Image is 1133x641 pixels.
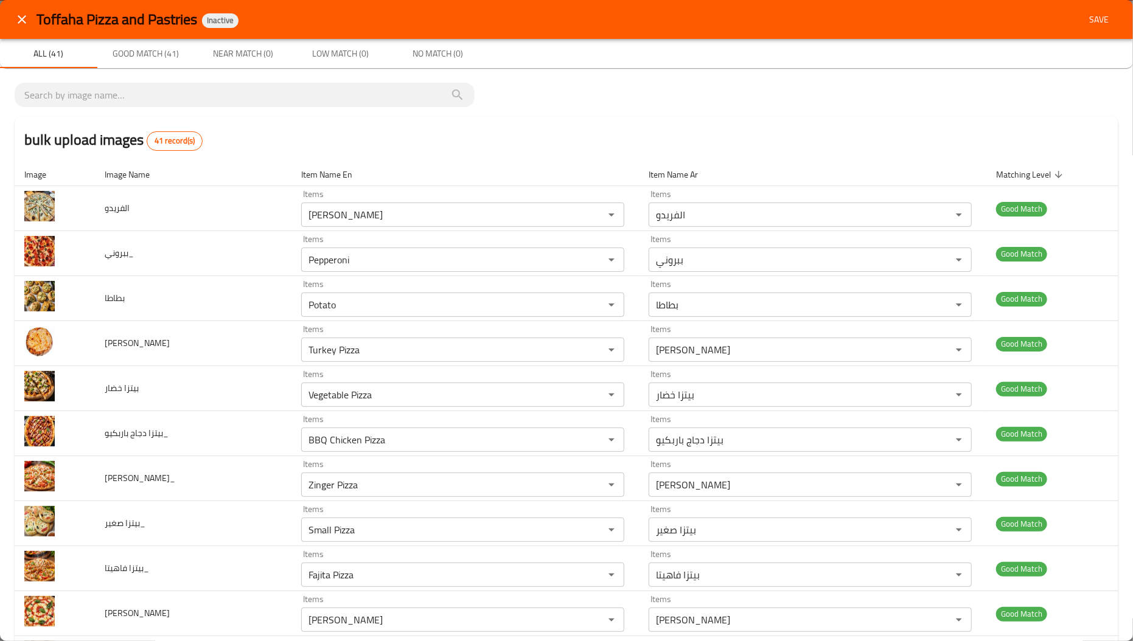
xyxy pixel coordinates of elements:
[996,517,1047,531] span: Good Match
[950,386,967,403] button: Open
[105,245,134,261] span: ببروني_
[24,506,55,536] img: بيتزا صغير_
[202,13,239,28] div: Inactive
[105,167,166,182] span: Image Name
[639,163,986,186] th: Item Name Ar
[603,431,620,448] button: Open
[105,200,130,216] span: الفريدو
[24,236,55,266] img: ببروني_
[147,131,203,151] div: Total records count
[950,341,967,358] button: Open
[105,470,175,486] span: [PERSON_NAME]_
[603,386,620,403] button: Open
[996,292,1047,306] span: Good Match
[37,5,197,33] span: Toffaha Pizza and Pastries
[24,129,203,151] h2: bulk upload images
[603,566,620,583] button: Open
[24,326,55,356] img: بيتزا تيركي
[950,611,967,628] button: Open
[950,206,967,223] button: Open
[24,191,55,221] img: الفريدو
[299,46,382,61] span: Low Match (0)
[950,251,967,268] button: Open
[603,341,620,358] button: Open
[105,46,187,61] span: Good Match (41)
[202,15,239,26] span: Inactive
[24,596,55,626] img: بيتزا مارغريتا
[105,425,169,441] span: بيتزا دجاج باربكيو_
[24,281,55,311] img: بطاطا
[105,515,145,531] span: بيتزا صغير_
[996,202,1047,216] span: Good Match
[397,46,479,61] span: No Match (0)
[603,611,620,628] button: Open
[950,431,967,448] button: Open
[996,562,1047,576] span: Good Match
[24,551,55,581] img: بيتزا فاهيتا_
[105,335,170,351] span: [PERSON_NAME]
[105,290,125,306] span: بطاطا
[15,163,95,186] th: Image
[7,46,90,61] span: All (41)
[291,163,639,186] th: Item Name En
[996,607,1047,621] span: Good Match
[1084,12,1114,27] span: Save
[996,247,1047,261] span: Good Match
[202,46,285,61] span: Near Match (0)
[950,566,967,583] button: Open
[603,476,620,493] button: Open
[950,476,967,493] button: Open
[996,427,1047,441] span: Good Match
[147,135,202,147] span: 41 record(s)
[105,560,149,576] span: بيتزا فاهيتا_
[1079,9,1118,31] button: Save
[603,296,620,313] button: Open
[603,206,620,223] button: Open
[996,382,1047,396] span: Good Match
[105,605,170,621] span: [PERSON_NAME]
[603,251,620,268] button: Open
[24,416,55,446] img: بيتزا دجاج باربكيو_
[105,380,139,396] span: بيتزا خضار
[996,337,1047,351] span: Good Match
[950,521,967,538] button: Open
[7,5,37,34] button: close
[24,461,55,491] img: بيتزا زنجر_
[24,371,55,401] img: بيتزا خضار
[603,521,620,538] button: Open
[24,85,465,105] input: search
[950,296,967,313] button: Open
[996,167,1067,182] span: Matching Level
[996,472,1047,486] span: Good Match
